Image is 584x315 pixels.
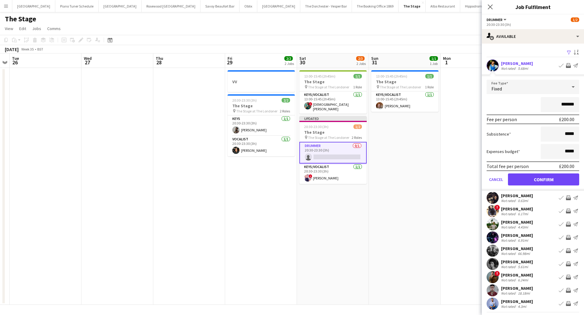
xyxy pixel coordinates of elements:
[501,198,517,203] div: Not rated
[353,124,362,129] span: 1/2
[356,61,366,66] div: 2 Jobs
[285,61,294,66] div: 2 Jobs
[430,61,438,66] div: 1 Job
[304,124,329,129] span: 20:30-23:30 (3h)
[517,198,529,203] div: 0.63mi
[299,56,306,61] span: Sat
[501,278,517,282] div: Not rated
[482,29,584,44] div: Available
[517,66,529,71] div: 5.68mi
[299,116,367,121] div: Updated
[240,0,257,12] button: Oblix
[299,142,367,164] app-card-role: Drummer0/120:30-23:30 (3h)
[559,116,574,122] div: £200.00
[47,26,61,31] span: Comms
[501,193,533,198] div: [PERSON_NAME]
[12,56,19,61] span: Tue
[501,212,517,216] div: Not rated
[487,22,579,27] div: 20:30-23:30 (3h)
[430,56,438,61] span: 1/1
[501,299,533,304] div: [PERSON_NAME]
[308,135,349,140] span: The Stage at The Londoner
[299,130,367,135] h3: The Stage
[482,3,584,11] h3: Job Fulfilment
[37,47,43,51] div: BST
[84,56,92,61] span: Wed
[494,205,500,210] span: !
[517,291,531,295] div: 18.18mi
[45,25,63,32] a: Comms
[17,25,29,32] a: Edit
[501,286,533,291] div: [PERSON_NAME]
[501,304,517,309] div: Not rated
[559,163,574,169] div: £200.00
[399,0,426,12] button: The Stage
[425,85,434,89] span: 1 Role
[501,206,533,212] div: [PERSON_NAME]
[442,59,451,66] span: 1
[228,103,295,109] h3: The Stage
[517,225,529,229] div: 4.43mi
[228,56,232,61] span: Fri
[501,291,517,295] div: Not rated
[501,265,517,269] div: Not rated
[353,74,362,78] span: 1/1
[571,17,579,22] span: 1/2
[487,17,503,22] span: Drummer
[501,61,533,66] div: [PERSON_NAME]
[501,225,517,229] div: Not rated
[299,164,367,184] app-card-role: Keys/Vocalist1/120:30-23:30 (3h)![PERSON_NAME]
[55,0,99,12] button: Piano Tuner Schedule
[426,0,460,12] button: Alba Restaurant
[425,74,434,78] span: 1/1
[99,0,142,12] button: [GEOGRAPHIC_DATA]
[156,56,163,61] span: Thu
[20,47,35,51] span: Week 35
[501,233,533,238] div: [PERSON_NAME]
[5,26,13,31] span: View
[298,59,306,66] span: 30
[299,91,367,114] app-card-role: Keys/Vocalist1/113:00-15:45 (2h45m)![DEMOGRAPHIC_DATA][PERSON_NAME]
[501,246,533,251] div: [PERSON_NAME]
[491,86,502,92] span: Fixed
[12,0,55,12] button: [GEOGRAPHIC_DATA]
[371,79,439,84] h3: The Stage
[501,251,517,256] div: Not rated
[11,59,19,66] span: 26
[501,238,517,243] div: Not rated
[304,74,335,78] span: 13:00-15:45 (2h45m)
[300,0,352,12] button: The Dorchester - Vesper Bar
[501,219,533,225] div: [PERSON_NAME]
[284,56,293,61] span: 2/2
[517,278,529,282] div: 6.24mi
[232,98,257,102] span: 20:30-23:30 (3h)
[228,79,295,84] h3: VV
[228,115,295,136] app-card-role: Keys1/120:30-23:30 (3h)[PERSON_NAME]
[299,116,367,184] div: Updated20:30-23:30 (3h)1/2The Stage The Stage at The Londoner2 RolesDrummer0/120:30-23:30 (3h) Ke...
[352,135,362,140] span: 2 Roles
[236,109,277,113] span: The Stage at The Londoner
[487,163,529,169] div: Total fee per person
[257,0,300,12] button: [GEOGRAPHIC_DATA]
[352,0,399,12] button: The Booking Office 1869
[228,94,295,156] app-job-card: 20:30-23:30 (3h)2/2The Stage The Stage at The Londoner2 RolesKeys1/120:30-23:30 (3h)[PERSON_NAME]...
[371,91,439,112] app-card-role: Keys/Vocalist1/113:00-15:45 (2h45m)[PERSON_NAME]
[228,70,295,92] app-job-card: VV
[280,109,290,113] span: 2 Roles
[299,79,367,84] h3: The Stage
[30,25,44,32] a: Jobs
[227,59,232,66] span: 29
[282,98,290,102] span: 2/2
[494,271,500,276] span: !
[371,70,439,112] app-job-card: 13:00-15:45 (2h45m)1/1The Stage The Stage at The Londoner1 RoleKeys/Vocalist1/113:00-15:45 (2h45m...
[487,173,506,185] button: Cancel
[5,46,19,52] div: [DATE]
[299,70,367,114] app-job-card: 13:00-15:45 (2h45m)1/1The Stage The Stage at The Londoner1 RoleKeys/Vocalist1/113:00-15:45 (2h45m...
[83,59,92,66] span: 27
[380,85,421,89] span: The Stage at The Londoner
[5,14,36,23] h1: The Stage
